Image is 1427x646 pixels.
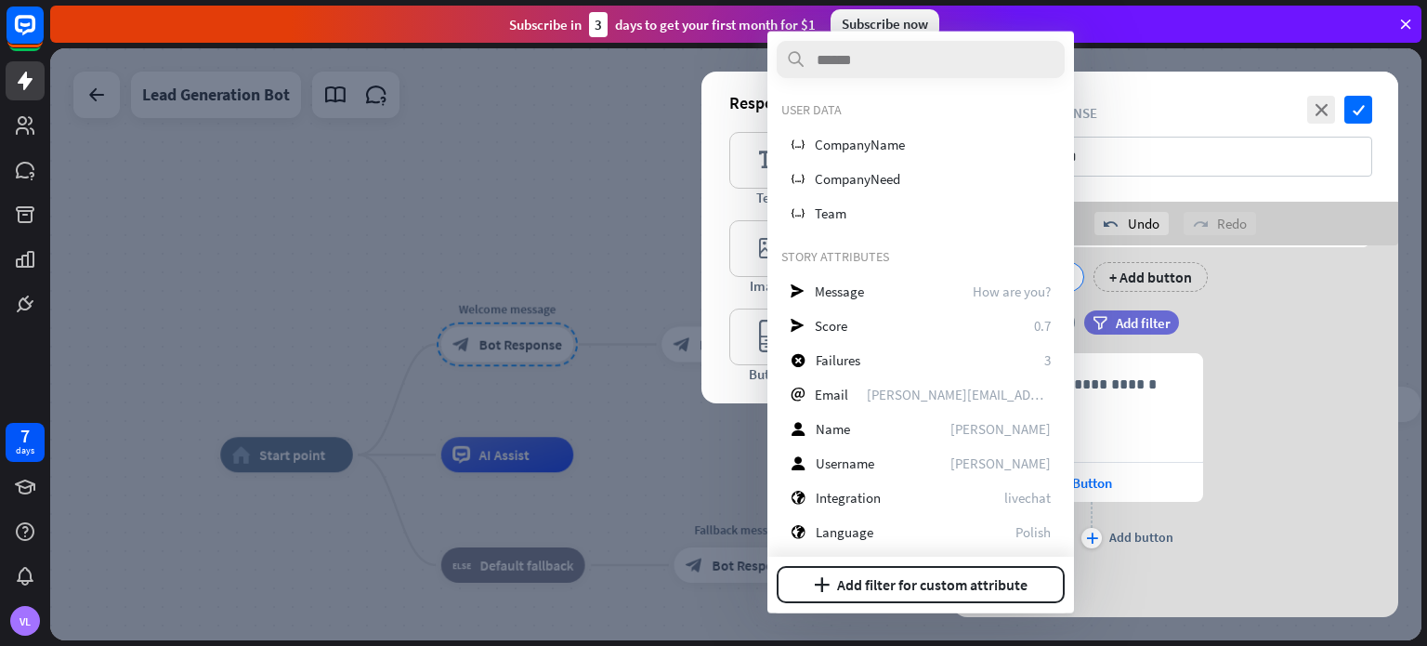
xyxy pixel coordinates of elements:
span: Add filter [1116,314,1171,332]
div: 3 [589,12,608,37]
i: plus [814,577,830,592]
span: Peter Crauch [950,419,1051,437]
span: Email [815,385,848,402]
div: Undo [1094,212,1169,235]
i: check [1344,96,1372,124]
i: variable [791,137,805,151]
span: Language [816,522,873,540]
i: user [791,421,805,435]
span: peter@crauch.com [867,385,1051,402]
i: globe [791,490,805,504]
span: CompanyName [815,135,905,152]
i: close [1307,96,1335,124]
i: user [791,455,805,469]
div: Subscribe in days to get your first month for $1 [509,12,816,37]
i: undo [1104,217,1119,231]
span: Message [815,282,864,299]
div: Subscribe now [831,9,939,39]
span: 3 [1044,350,1051,368]
div: STORY ATTRIBUTES [781,248,1060,265]
i: variable [791,205,805,219]
i: email [791,387,805,401]
span: livechat [1004,488,1051,506]
span: How are you? [973,282,1051,299]
i: globe [791,524,805,538]
button: plusAdd filter for custom attribute [777,566,1065,603]
i: plus [1086,533,1098,544]
span: Failures [816,350,860,368]
div: 7 [20,428,30,444]
i: send [791,318,805,332]
span: 0.7 [1034,316,1051,334]
div: + Add button [1093,262,1208,292]
a: 7 days [6,423,45,462]
span: Integration [816,488,881,506]
span: Button [1072,474,1112,492]
span: Polish [1015,522,1051,540]
span: Peter Crauch [950,454,1051,471]
span: Username [816,454,874,471]
i: send [791,283,805,297]
i: variable [791,171,805,185]
span: Team [815,204,846,221]
span: Name [816,419,850,437]
span: CompanyNeed [815,169,900,187]
div: Redo [1184,212,1256,235]
div: USER DATA [781,101,1060,118]
div: VL [10,606,40,636]
i: filter [1093,316,1107,330]
i: redo [1193,217,1208,231]
span: Score [815,316,847,334]
i: block_failure [791,352,805,366]
button: Open LiveChat chat widget [15,7,71,63]
div: days [16,444,34,457]
div: Add button [1109,529,1173,546]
